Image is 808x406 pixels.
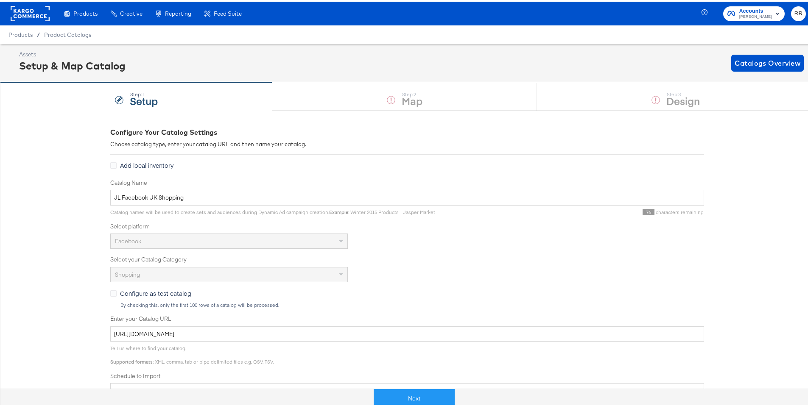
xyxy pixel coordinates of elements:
[435,207,704,214] div: characters remaining
[165,8,191,15] span: Reporting
[33,30,44,36] span: /
[110,139,704,147] div: Choose catalog type, enter your catalog URL and then name your catalog.
[723,5,785,19] button: Accounts[PERSON_NAME]
[110,188,704,204] input: Name your catalog e.g. My Dynamic Product Catalog
[731,53,804,70] button: Catalogs Overview
[110,177,704,185] label: Catalog Name
[130,90,158,96] div: Step: 1
[110,254,704,262] label: Select your Catalog Category
[794,7,802,17] span: RR
[791,5,806,19] button: RR
[120,8,143,15] span: Creative
[110,343,274,363] span: Tell us where to find your catalog. : XML, comma, tab or pipe delimited files e.g. CSV, TSV.
[110,370,704,378] label: Schedule to Import
[110,126,704,136] div: Configure Your Catalog Settings
[120,300,704,306] div: By checking this, only the first 100 rows of a catalog will be processed.
[73,8,98,15] span: Products
[120,287,191,296] span: Configure as test catalog
[110,207,435,214] span: Catalog names will be used to create sets and audiences during Dynamic Ad campaign creation. : Wi...
[110,325,704,340] input: Enter Catalog URL, e.g. http://www.example.com/products.xml
[110,357,153,363] strong: Supported formats
[19,57,126,71] div: Setup & Map Catalog
[735,56,800,67] span: Catalogs Overview
[329,207,348,214] strong: Example
[8,30,33,36] span: Products
[110,221,704,229] label: Select platform
[44,30,91,36] a: Product Catalogs
[115,236,141,243] span: Facebook
[130,92,158,106] strong: Setup
[115,269,140,277] span: Shopping
[739,5,772,14] span: Accounts
[214,8,242,15] span: Feed Suite
[19,49,126,57] div: Assets
[120,159,173,168] span: Add local inventory
[739,12,772,19] span: [PERSON_NAME]
[643,207,654,214] span: 76
[110,313,704,321] label: Enter your Catalog URL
